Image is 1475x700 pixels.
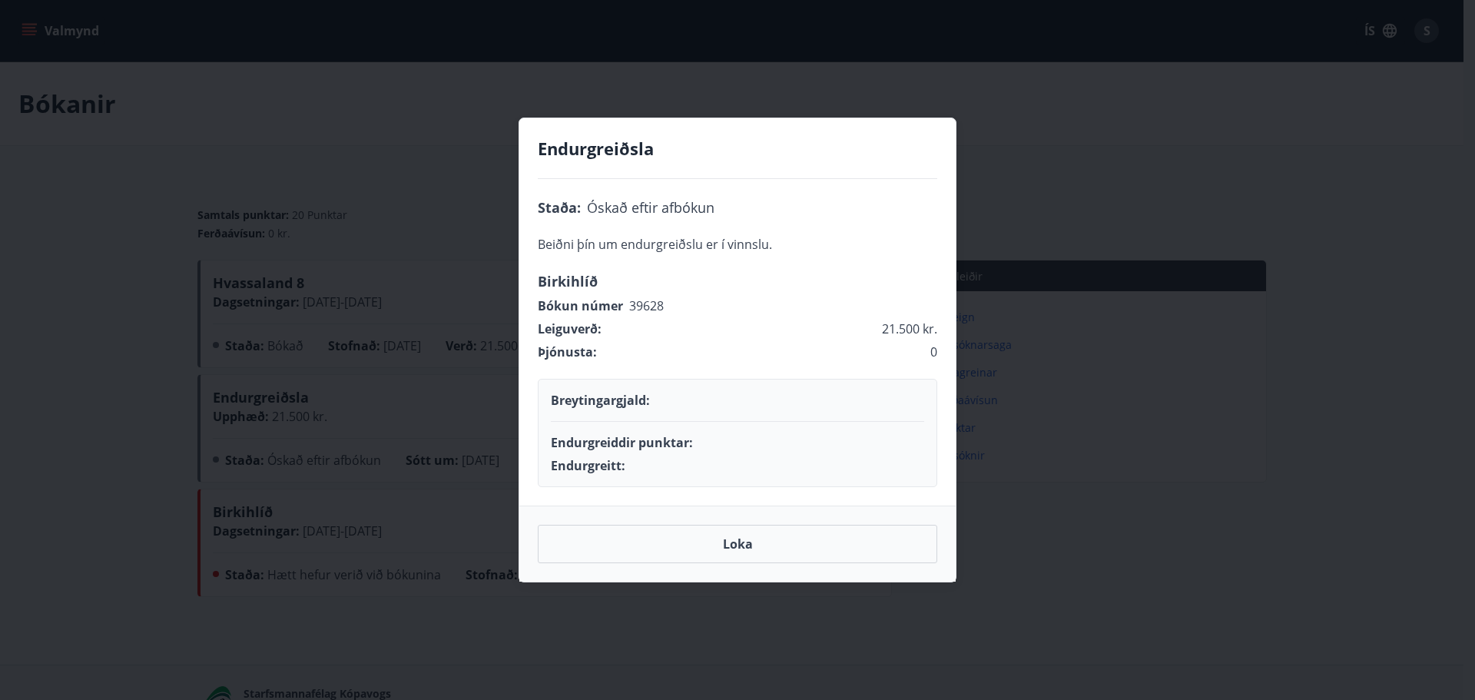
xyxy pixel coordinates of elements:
[538,197,581,217] p: Staða :
[538,236,937,253] p: Beiðni þín um endurgreiðslu er í vinnslu.
[629,297,664,314] span: 39628
[587,197,714,217] span: Óskað eftir afbókun
[538,271,937,291] p: Birkihlíð
[551,434,693,451] p: Endurgreiddir punktar :
[538,137,937,160] h4: Endurgreiðsla
[551,392,650,409] p: Breytingargjald :
[538,297,623,314] p: Bókun númer
[538,525,937,563] button: Loka
[538,343,597,360] p: Þjónusta :
[882,320,937,337] span: 21.500 kr.
[538,320,602,337] p: Leiguverð:
[551,457,625,474] p: Endurgreitt :
[930,343,937,360] span: 0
